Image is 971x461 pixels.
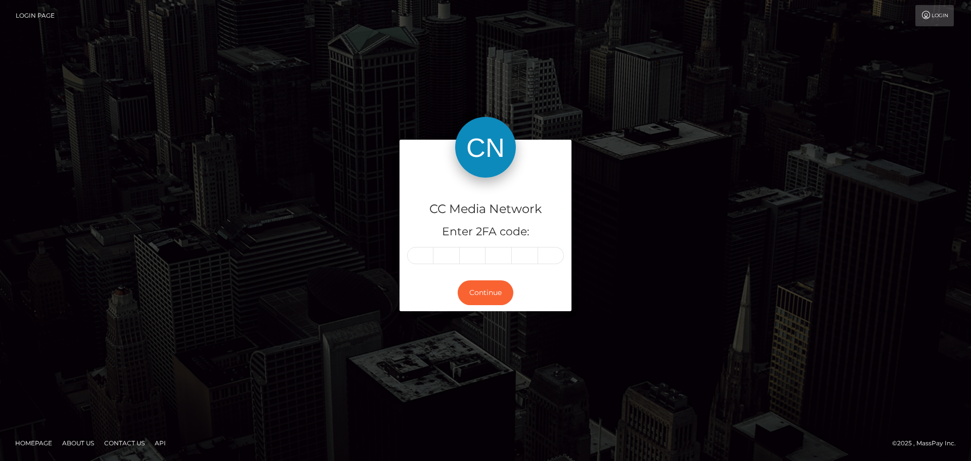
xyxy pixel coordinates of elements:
[16,5,55,26] a: Login Page
[100,435,149,451] a: Contact Us
[407,224,564,240] h5: Enter 2FA code:
[458,280,513,305] button: Continue
[58,435,98,451] a: About Us
[151,435,170,451] a: API
[11,435,56,451] a: Homepage
[407,200,564,218] h4: CC Media Network
[455,117,516,178] img: CC Media Network
[892,438,963,449] div: © 2025 , MassPay Inc.
[915,5,954,26] a: Login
